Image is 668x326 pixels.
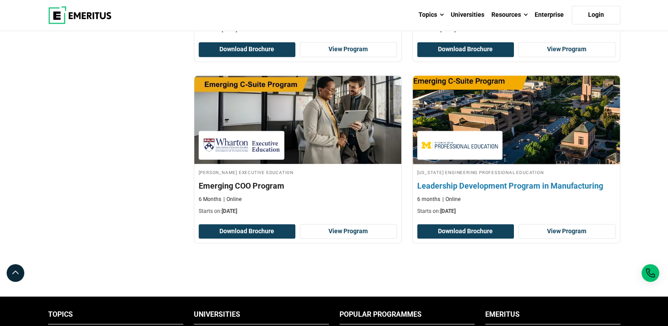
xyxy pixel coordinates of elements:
[417,224,514,239] button: Download Brochure
[442,196,460,203] p: Online
[300,224,397,239] a: View Program
[518,42,615,57] a: View Program
[402,71,630,168] img: Leadership Development Program in Manufacturing | Online Supply Chain and Operations Course
[199,42,296,57] button: Download Brochure
[417,168,615,176] h4: [US_STATE] Engineering Professional Education
[417,208,615,215] p: Starts on:
[417,196,440,203] p: 6 months
[199,208,397,215] p: Starts on:
[222,27,237,33] span: [DATE]
[194,76,401,220] a: Supply Chain and Operations Course by Wharton Executive Education - September 23, 2025 Wharton Ex...
[422,135,498,155] img: Michigan Engineering Professional Education
[194,76,401,164] img: Emerging COO Program | Online Supply Chain and Operations Course
[199,168,397,176] h4: [PERSON_NAME] Executive Education
[222,208,237,214] span: [DATE]
[223,196,242,203] p: Online
[199,196,221,203] p: 6 Months
[440,208,456,214] span: [DATE]
[199,224,296,239] button: Download Brochure
[572,6,620,24] a: Login
[413,76,620,220] a: Supply Chain and Operations Course by Michigan Engineering Professional Education - September 25,...
[440,27,456,33] span: [DATE]
[203,135,280,155] img: Wharton Executive Education
[518,224,615,239] a: View Program
[199,180,397,191] h4: Emerging COO Program
[417,42,514,57] button: Download Brochure
[417,180,615,191] h4: Leadership Development Program in Manufacturing
[300,42,397,57] a: View Program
